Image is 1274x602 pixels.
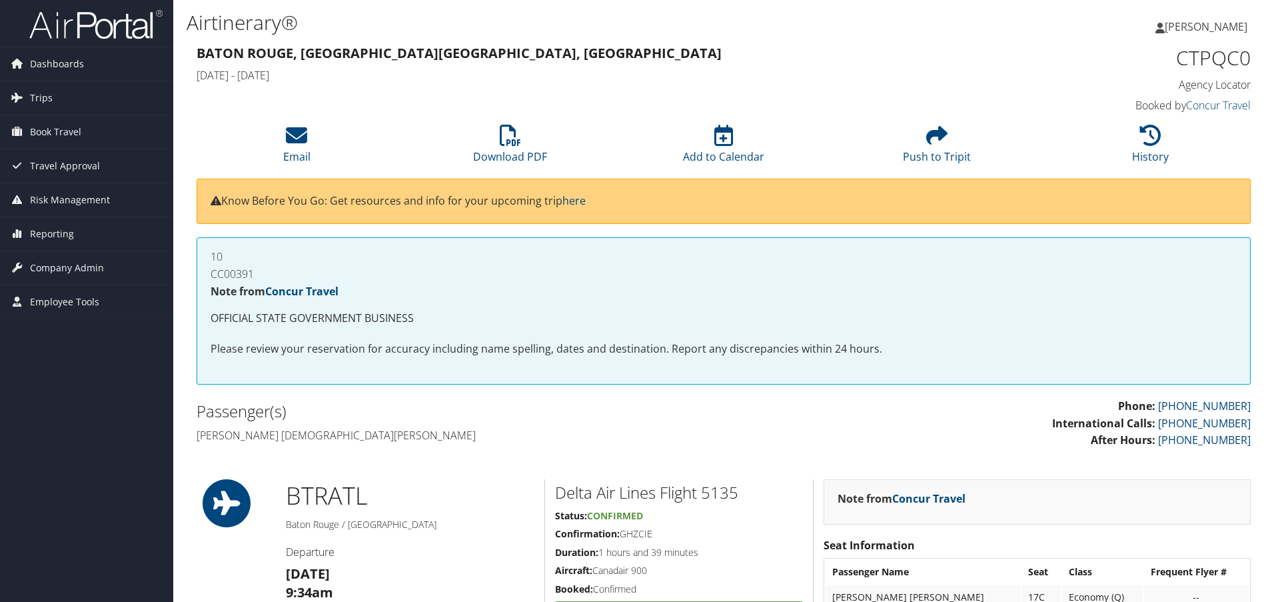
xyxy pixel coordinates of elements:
span: Employee Tools [30,285,99,319]
a: Concur Travel [265,284,338,299]
h1: Airtinerary® [187,9,903,37]
th: Class [1062,560,1143,584]
strong: Note from [838,491,965,506]
span: Confirmed [587,509,643,522]
a: Email [283,132,311,164]
span: [PERSON_NAME] [1165,19,1247,34]
h5: Baton Rouge / [GEOGRAPHIC_DATA] [286,518,534,531]
strong: Booked: [555,583,593,595]
span: Dashboards [30,47,84,81]
a: Add to Calendar [683,132,764,164]
h1: CTPQC0 [1002,44,1251,72]
h4: CC00391 [211,269,1237,279]
strong: Baton Rouge, [GEOGRAPHIC_DATA] [GEOGRAPHIC_DATA], [GEOGRAPHIC_DATA] [197,44,722,62]
strong: Aircraft: [555,564,592,577]
strong: 9:34am [286,583,333,601]
a: Push to Tripit [903,132,971,164]
a: [PHONE_NUMBER] [1158,416,1251,431]
a: History [1132,132,1169,164]
strong: International Calls: [1052,416,1155,431]
span: Trips [30,81,53,115]
strong: Status: [555,509,587,522]
th: Seat [1021,560,1061,584]
span: Company Admin [30,251,104,285]
h4: Booked by [1002,98,1251,113]
h1: BTR ATL [286,479,534,513]
span: Travel Approval [30,149,100,183]
strong: Phone: [1118,399,1155,413]
a: Download PDF [473,132,547,164]
strong: Duration: [555,546,598,559]
span: Reporting [30,217,74,251]
p: Please review your reservation for accuracy including name spelling, dates and destination. Repor... [211,341,1237,358]
h5: Confirmed [555,583,803,596]
h5: GHZCIE [555,527,803,541]
th: Passenger Name [826,560,1019,584]
strong: [DATE] [286,565,330,583]
h5: Canadair 900 [555,564,803,577]
span: Risk Management [30,183,110,217]
h4: [DATE] - [DATE] [197,68,982,83]
strong: Confirmation: [555,527,620,540]
img: airportal-logo.png [29,9,163,40]
a: Concur Travel [892,491,965,506]
th: Frequent Flyer # [1144,560,1249,584]
strong: Seat Information [824,538,915,553]
h4: 10 [211,251,1237,262]
h2: Delta Air Lines Flight 5135 [555,481,803,504]
h4: Departure [286,545,534,559]
a: Concur Travel [1186,98,1251,113]
a: here [562,193,586,208]
p: OFFICIAL STATE GOVERNMENT BUSINESS [211,310,1237,327]
strong: Note from [211,284,338,299]
strong: After Hours: [1091,433,1155,447]
a: [PERSON_NAME] [1155,7,1261,47]
span: Book Travel [30,115,81,149]
a: [PHONE_NUMBER] [1158,433,1251,447]
h4: [PERSON_NAME] [DEMOGRAPHIC_DATA][PERSON_NAME] [197,428,714,443]
p: Know Before You Go: Get resources and info for your upcoming trip [211,193,1237,210]
h4: Agency Locator [1002,77,1251,92]
h5: 1 hours and 39 minutes [555,546,803,559]
h2: Passenger(s) [197,400,714,423]
a: [PHONE_NUMBER] [1158,399,1251,413]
